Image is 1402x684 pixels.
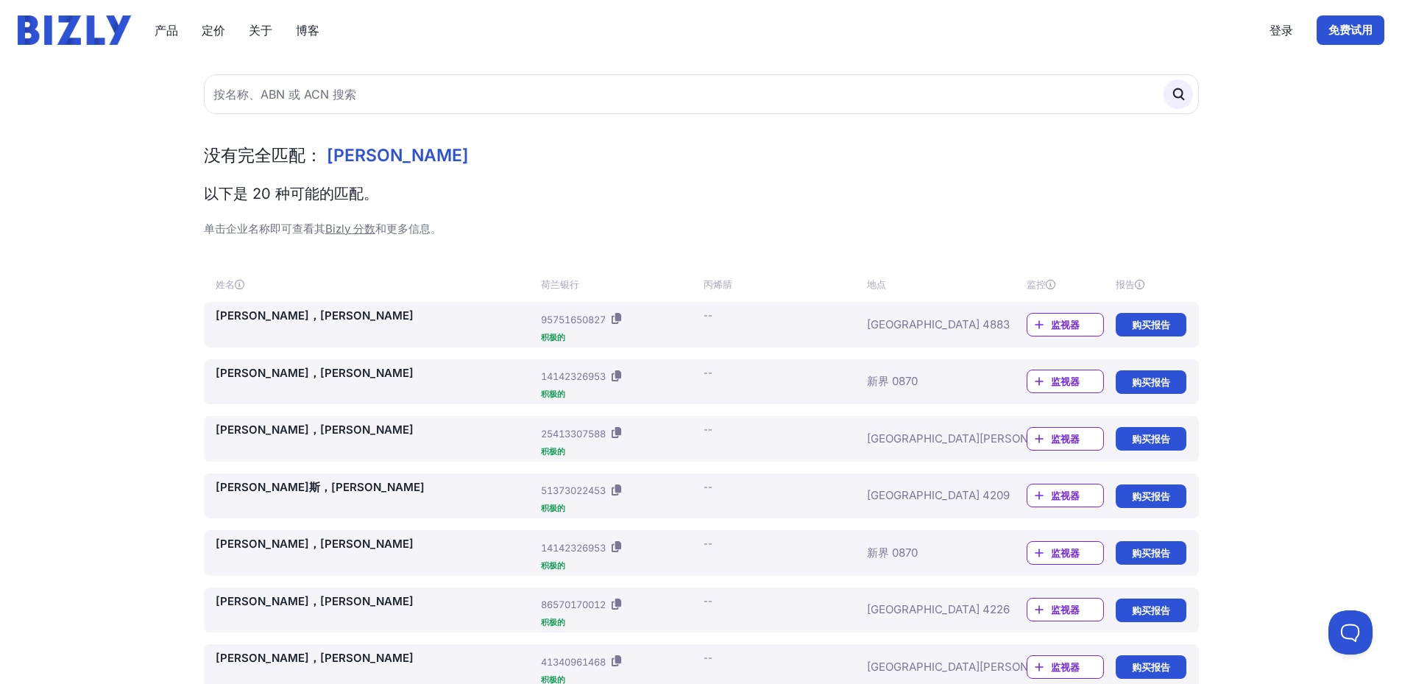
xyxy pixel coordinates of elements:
[867,660,1100,674] font: [GEOGRAPHIC_DATA][PERSON_NAME] 2039
[325,222,375,236] a: Bizly 分数
[867,546,918,560] font: 新界 0870
[1027,484,1104,507] a: 监视器
[867,278,886,290] font: 地点
[541,656,606,668] font: 41340961468
[704,367,712,378] font: --
[216,308,536,325] a: [PERSON_NAME]，[PERSON_NAME]
[155,21,178,39] button: 产品
[1116,655,1186,679] a: 购买报告
[327,145,469,166] font: [PERSON_NAME]
[1027,370,1104,393] a: 监视器
[1132,433,1170,445] font: 购买报告
[216,537,414,551] font: [PERSON_NAME]，[PERSON_NAME]
[541,332,565,342] font: 积极的
[867,488,1010,502] font: [GEOGRAPHIC_DATA] 4209
[867,431,1098,445] font: [GEOGRAPHIC_DATA][PERSON_NAME] 2145
[1328,23,1373,37] font: 免费试用
[541,278,579,290] font: 荷兰银行
[1116,599,1186,622] a: 购买报告
[296,23,319,38] font: 博客
[867,317,1010,331] font: [GEOGRAPHIC_DATA] 4883
[216,594,414,608] font: [PERSON_NAME]，[PERSON_NAME]
[204,145,322,166] font: 没有完全匹配：
[1132,490,1170,502] font: 购买报告
[1051,433,1080,445] font: 监视器
[541,542,606,554] font: 14142326953
[541,617,565,627] font: 积极的
[249,21,272,39] a: 关于
[216,423,414,437] font: [PERSON_NAME]，[PERSON_NAME]
[1317,15,1384,45] a: 免费试用
[1027,541,1104,565] a: 监视器
[216,422,536,439] a: [PERSON_NAME]，[PERSON_NAME]
[1051,490,1080,501] font: 监视器
[541,428,606,440] font: 25413307588
[1132,661,1170,673] font: 购买报告
[1027,655,1104,679] a: 监视器
[1116,370,1186,394] a: 购买报告
[216,536,536,553] a: [PERSON_NAME]，[PERSON_NAME]
[1051,319,1080,331] font: 监视器
[867,374,918,388] font: 新界 0870
[155,23,178,38] font: 产品
[1051,604,1080,616] font: 监视器
[541,503,565,513] font: 积极的
[216,651,414,665] font: [PERSON_NAME]，[PERSON_NAME]
[375,222,442,236] font: 和更多信息。
[1027,313,1104,336] a: 监视器
[1116,278,1135,290] font: 报告
[541,370,606,382] font: 14142326953
[204,185,378,202] font: 以下是 20 种可能的匹配。
[541,599,606,610] font: 86570170012
[204,222,325,236] font: 单击企业名称即可查看其
[204,74,1199,114] input: 按名称、ABN 或 ACN 搜索
[216,593,536,610] a: [PERSON_NAME]，[PERSON_NAME]
[1027,278,1046,290] font: 监控
[216,650,536,667] a: [PERSON_NAME]，[PERSON_NAME]
[1051,376,1080,387] font: 监视器
[216,366,414,380] font: [PERSON_NAME]，[PERSON_NAME]
[1051,547,1080,559] font: 监视器
[704,309,712,321] font: --
[216,365,536,382] a: [PERSON_NAME]，[PERSON_NAME]
[541,484,606,496] font: 51373022453
[704,481,712,493] font: --
[1328,610,1373,655] iframe: 切换客户支持
[541,314,606,325] font: 95751650827
[296,21,319,39] a: 博客
[1116,541,1186,565] a: 购买报告
[704,423,712,435] font: --
[1132,319,1170,331] font: 购买报告
[202,23,225,38] font: 定价
[541,389,565,399] font: 积极的
[216,480,425,494] font: [PERSON_NAME]斯，[PERSON_NAME]
[704,278,732,290] font: 丙烯腈
[1027,427,1104,451] a: 监视器
[704,652,712,663] font: --
[216,308,414,322] font: [PERSON_NAME]，[PERSON_NAME]
[704,537,712,549] font: --
[541,560,565,571] font: 积极的
[704,595,712,607] font: --
[1132,604,1170,616] font: 购买报告
[1116,484,1186,508] a: 购买报告
[867,602,1010,616] font: [GEOGRAPHIC_DATA] 4226
[1027,598,1104,621] a: 监视器
[249,23,272,38] font: 关于
[541,446,565,456] font: 积极的
[1270,21,1293,39] a: 登录
[216,278,235,290] font: 姓名
[1051,661,1080,673] font: 监视器
[1116,427,1186,451] a: 购买报告
[1270,23,1293,38] font: 登录
[1132,376,1170,388] font: 购买报告
[202,21,225,39] a: 定价
[216,479,536,496] a: [PERSON_NAME]斯，[PERSON_NAME]
[1116,313,1186,336] a: 购买报告
[1132,547,1170,559] font: 购买报告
